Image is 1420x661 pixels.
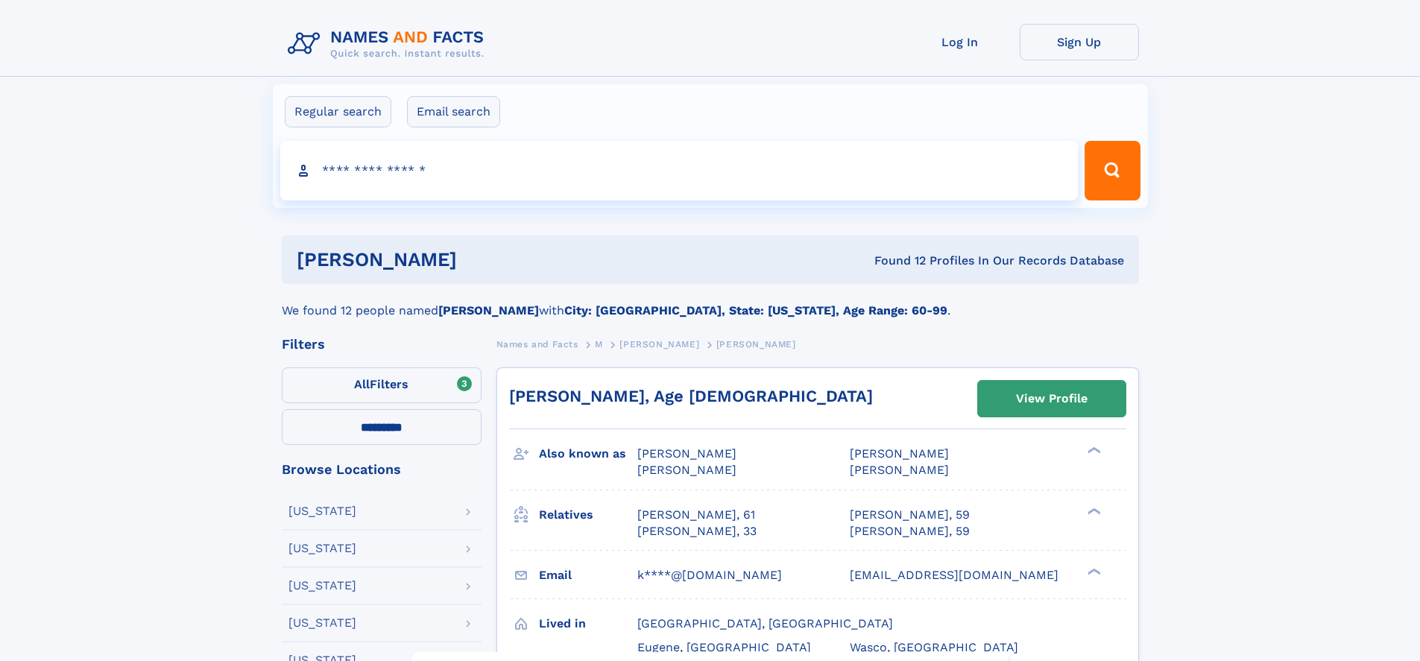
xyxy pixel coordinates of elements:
div: [US_STATE] [288,617,356,629]
a: View Profile [978,381,1126,417]
a: M [595,335,603,353]
a: [PERSON_NAME], Age [DEMOGRAPHIC_DATA] [509,387,873,405]
div: ❯ [1084,446,1102,455]
a: [PERSON_NAME], 59 [850,523,970,540]
div: [US_STATE] [288,580,356,592]
label: Filters [282,367,482,403]
div: We found 12 people named with . [282,284,1139,320]
span: [EMAIL_ADDRESS][DOMAIN_NAME] [850,568,1058,582]
a: [PERSON_NAME] [619,335,699,353]
span: [PERSON_NAME] [637,446,736,461]
b: [PERSON_NAME] [438,303,539,317]
label: Regular search [285,96,391,127]
span: M [595,339,603,350]
label: Email search [407,96,500,127]
span: [PERSON_NAME] [637,463,736,477]
div: Browse Locations [282,463,482,476]
h1: [PERSON_NAME] [297,250,666,269]
span: [GEOGRAPHIC_DATA], [GEOGRAPHIC_DATA] [637,616,893,630]
b: City: [GEOGRAPHIC_DATA], State: [US_STATE], Age Range: 60-99 [564,303,947,317]
a: Log In [900,24,1020,60]
span: [PERSON_NAME] [619,339,699,350]
span: [PERSON_NAME] [850,446,949,461]
a: Names and Facts [496,335,578,353]
div: ❯ [1084,506,1102,516]
h3: Relatives [539,502,637,528]
div: Filters [282,338,482,351]
h3: Lived in [539,611,637,636]
span: [PERSON_NAME] [850,463,949,477]
h3: Email [539,563,637,588]
a: [PERSON_NAME], 61 [637,507,755,523]
span: Eugene, [GEOGRAPHIC_DATA] [637,640,811,654]
span: [PERSON_NAME] [716,339,796,350]
button: Search Button [1085,141,1140,200]
a: [PERSON_NAME], 33 [637,523,757,540]
span: All [354,377,370,391]
input: search input [280,141,1079,200]
img: Logo Names and Facts [282,24,496,64]
div: Found 12 Profiles In Our Records Database [666,253,1124,269]
a: Sign Up [1020,24,1139,60]
div: [US_STATE] [288,505,356,517]
div: View Profile [1016,382,1088,416]
div: ❯ [1084,566,1102,576]
a: [PERSON_NAME], 59 [850,507,970,523]
h3: Also known as [539,441,637,467]
span: Wasco, [GEOGRAPHIC_DATA] [850,640,1018,654]
div: [US_STATE] [288,543,356,554]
